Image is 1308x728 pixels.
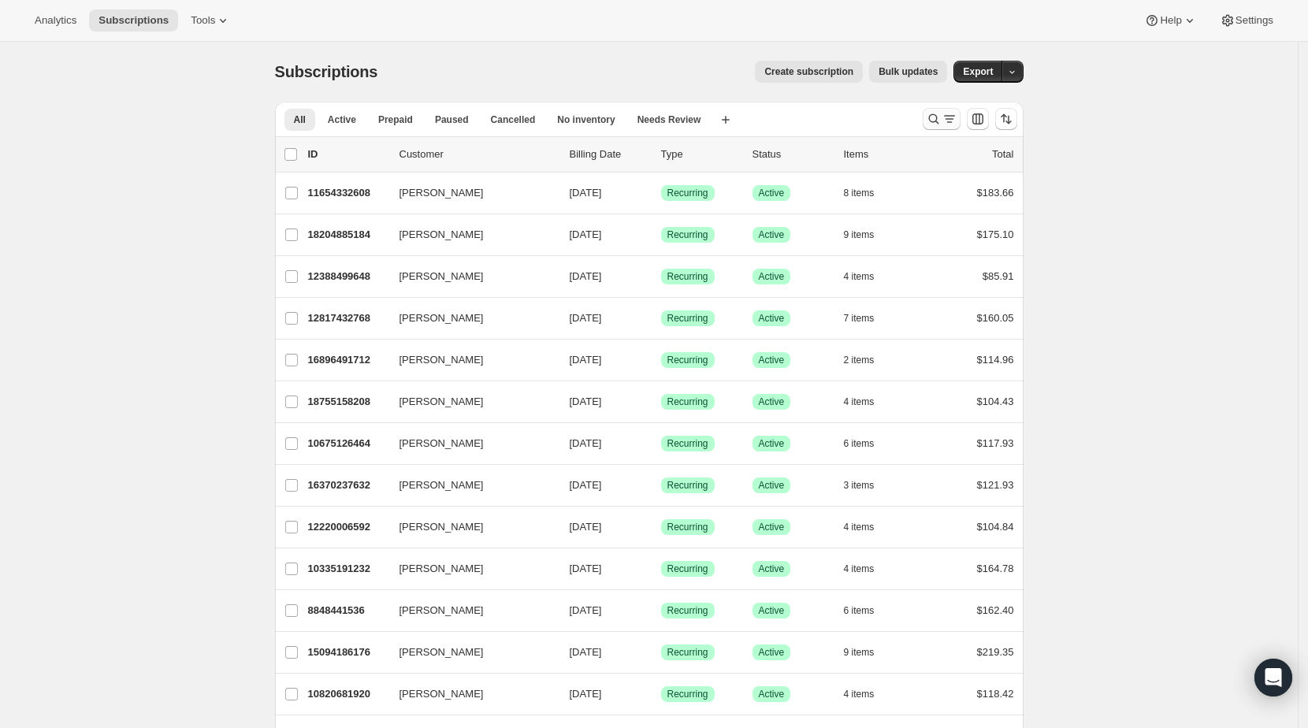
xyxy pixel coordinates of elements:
[98,14,169,27] span: Subscriptions
[294,113,306,126] span: All
[759,521,785,533] span: Active
[844,683,892,705] button: 4 items
[759,688,785,700] span: Active
[977,187,1014,199] span: $183.66
[759,396,785,408] span: Active
[308,477,387,493] p: 16370237632
[977,646,1014,658] span: $219.35
[752,147,831,162] p: Status
[399,477,484,493] span: [PERSON_NAME]
[399,686,484,702] span: [PERSON_NAME]
[308,307,1014,329] div: 12817432768[PERSON_NAME][DATE]SuccessRecurringSuccessActive7 items$160.05
[399,644,484,660] span: [PERSON_NAME]
[953,61,1002,83] button: Export
[713,109,738,131] button: Create new view
[759,312,785,325] span: Active
[844,224,892,246] button: 9 items
[275,63,378,80] span: Subscriptions
[844,307,892,329] button: 7 items
[661,147,740,162] div: Type
[308,436,387,451] p: 10675126464
[570,479,602,491] span: [DATE]
[844,396,875,408] span: 4 items
[399,561,484,577] span: [PERSON_NAME]
[390,598,548,623] button: [PERSON_NAME]
[844,354,875,366] span: 2 items
[308,558,1014,580] div: 10335191232[PERSON_NAME][DATE]SuccessRecurringSuccessActive4 items$164.78
[967,108,989,130] button: Customize table column order and visibility
[759,187,785,199] span: Active
[491,113,536,126] span: Cancelled
[435,113,469,126] span: Paused
[667,270,708,283] span: Recurring
[844,521,875,533] span: 4 items
[667,396,708,408] span: Recurring
[869,61,947,83] button: Bulk updates
[977,563,1014,574] span: $164.78
[390,682,548,707] button: [PERSON_NAME]
[667,228,708,241] span: Recurring
[844,688,875,700] span: 4 items
[844,646,875,659] span: 9 items
[992,147,1013,162] p: Total
[759,646,785,659] span: Active
[844,433,892,455] button: 6 items
[570,521,602,533] span: [DATE]
[308,641,1014,663] div: 15094186176[PERSON_NAME][DATE]SuccessRecurringSuccessActive9 items$219.35
[308,433,1014,455] div: 10675126464[PERSON_NAME][DATE]SuccessRecurringSuccessActive6 items$117.93
[308,227,387,243] p: 18204885184
[308,600,1014,622] div: 8848441536[PERSON_NAME][DATE]SuccessRecurringSuccessActive6 items$162.40
[308,352,387,368] p: 16896491712
[759,479,785,492] span: Active
[390,514,548,540] button: [PERSON_NAME]
[308,224,1014,246] div: 18204885184[PERSON_NAME][DATE]SuccessRecurringSuccessActive9 items$175.10
[844,349,892,371] button: 2 items
[844,147,923,162] div: Items
[399,269,484,284] span: [PERSON_NAME]
[570,354,602,366] span: [DATE]
[308,310,387,326] p: 12817432768
[667,479,708,492] span: Recurring
[570,604,602,616] span: [DATE]
[35,14,76,27] span: Analytics
[1160,14,1181,27] span: Help
[89,9,178,32] button: Subscriptions
[844,516,892,538] button: 4 items
[308,391,1014,413] div: 18755158208[PERSON_NAME][DATE]SuccessRecurringSuccessActive4 items$104.43
[570,312,602,324] span: [DATE]
[308,603,387,618] p: 8848441536
[667,521,708,533] span: Recurring
[844,391,892,413] button: 4 items
[399,185,484,201] span: [PERSON_NAME]
[844,604,875,617] span: 6 items
[667,563,708,575] span: Recurring
[844,558,892,580] button: 4 items
[390,306,548,331] button: [PERSON_NAME]
[977,396,1014,407] span: $104.43
[844,228,875,241] span: 9 items
[399,519,484,535] span: [PERSON_NAME]
[570,187,602,199] span: [DATE]
[570,437,602,449] span: [DATE]
[390,264,548,289] button: [PERSON_NAME]
[308,147,387,162] p: ID
[570,228,602,240] span: [DATE]
[844,312,875,325] span: 7 items
[191,14,215,27] span: Tools
[390,389,548,414] button: [PERSON_NAME]
[844,641,892,663] button: 9 items
[570,147,648,162] p: Billing Date
[759,563,785,575] span: Active
[308,683,1014,705] div: 10820681920[PERSON_NAME][DATE]SuccessRecurringSuccessActive4 items$118.42
[879,65,938,78] span: Bulk updates
[308,516,1014,538] div: 12220006592[PERSON_NAME][DATE]SuccessRecurringSuccessActive4 items$104.84
[667,354,708,366] span: Recurring
[390,473,548,498] button: [PERSON_NAME]
[759,270,785,283] span: Active
[308,185,387,201] p: 11654332608
[390,431,548,456] button: [PERSON_NAME]
[995,108,1017,130] button: Sort the results
[667,312,708,325] span: Recurring
[25,9,86,32] button: Analytics
[844,266,892,288] button: 4 items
